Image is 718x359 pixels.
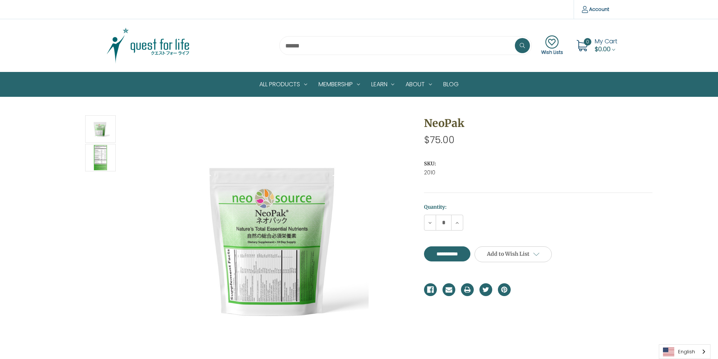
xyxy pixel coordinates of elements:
[400,72,438,96] a: About
[541,35,563,56] a: Wish Lists
[438,72,464,96] a: Blog
[595,37,617,46] span: My Cart
[91,116,110,142] img: NeoPak
[424,133,455,147] span: $75.00
[180,145,369,334] img: NeoPak
[101,27,195,64] img: Quest Group
[659,345,710,359] a: English
[487,251,530,257] span: Add to Wish List
[254,72,313,96] a: All Products
[461,283,474,296] a: Print
[424,169,652,177] dd: 2010
[424,203,652,211] label: Quantity:
[659,344,710,359] div: Language
[313,72,366,96] a: Membership
[475,246,552,262] a: Add to Wish List
[595,45,611,53] span: $0.00
[584,38,591,46] span: 0
[366,72,400,96] a: Learn
[424,160,651,168] dt: SKU:
[424,115,652,131] h1: NeoPak
[659,344,710,359] aside: Language selected: English
[595,37,617,53] a: Cart with 0 items
[91,145,110,170] img: ビタミンＡ、ビタミンＣ、ビタミンＤ、ビタミンＥ、チアミン、リボフラビン、ナイアシン、ビタミンＢ６、葉酸、ビタミンＢ12、ビオチン、パントテン酸、カルシウム、ヨウ素、マグネシウム、亜鉛、セレニウム...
